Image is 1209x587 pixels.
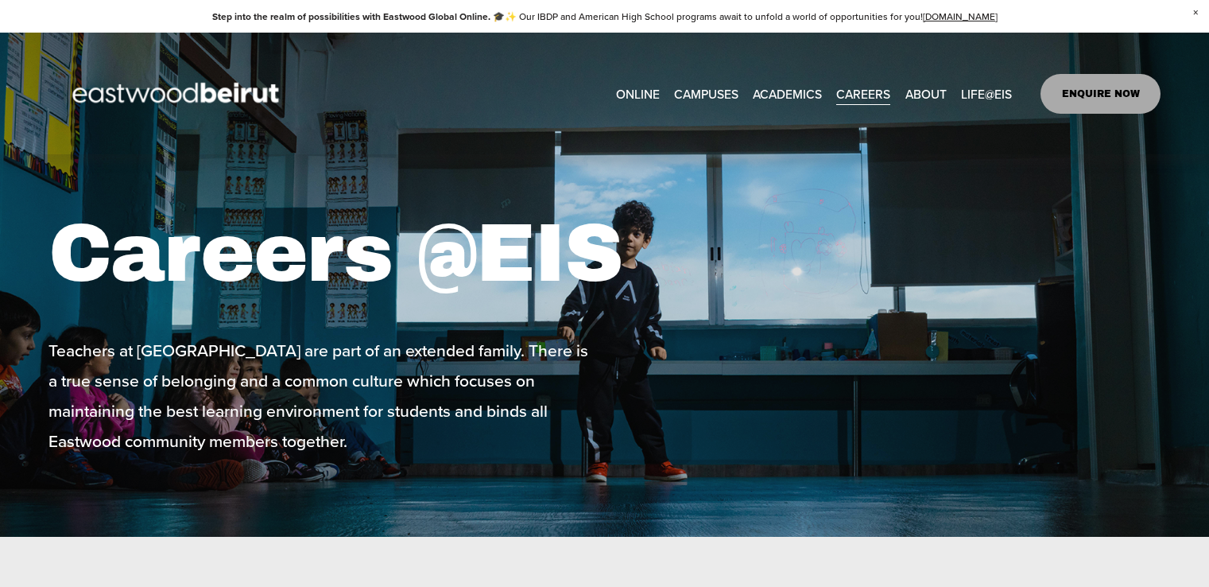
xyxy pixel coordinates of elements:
h1: Careers @EIS [48,204,694,303]
span: CAMPUSES [674,83,738,105]
a: folder dropdown [961,81,1012,106]
a: folder dropdown [674,81,738,106]
span: LIFE@EIS [961,83,1012,105]
a: [DOMAIN_NAME] [923,10,998,23]
span: ACADEMICS [753,83,822,105]
a: folder dropdown [753,81,822,106]
a: ENQUIRE NOW [1040,74,1161,114]
span: ABOUT [905,83,947,105]
a: CAREERS [836,81,890,106]
p: Teachers at [GEOGRAPHIC_DATA] are part of an extended family. There is a true sense of belonging ... [48,335,600,456]
img: EastwoodIS Global Site [48,53,308,134]
a: folder dropdown [905,81,947,106]
a: ONLINE [616,81,660,106]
